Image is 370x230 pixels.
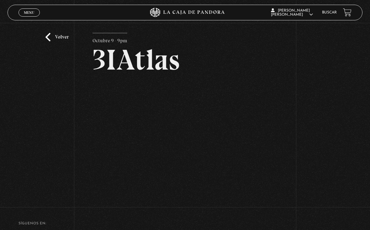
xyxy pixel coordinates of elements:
span: [PERSON_NAME] [PERSON_NAME] [271,9,313,17]
iframe: Dailymotion video player – 3IATLAS [92,84,277,187]
a: Volver [45,33,69,41]
span: Cerrar [22,16,37,20]
a: Buscar [322,11,337,14]
p: Octubre 9 - 9pm [92,33,127,45]
a: View your shopping cart [343,8,351,17]
h2: 3IAtlas [92,45,277,74]
h4: SÍguenos en: [18,222,351,225]
span: Menu [24,11,34,14]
